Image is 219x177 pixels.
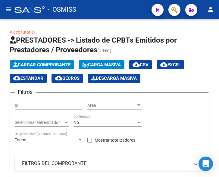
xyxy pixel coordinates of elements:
div: Open Intercom Messenger [199,157,213,171]
button: Gecros [52,74,83,83]
mat-icon: person [207,6,214,13]
span: - OSMISS [48,3,76,16]
mat-icon: cloud_download [55,74,62,82]
button: Descarga Masiva [88,74,140,83]
mat-icon: cloud_download [160,61,167,68]
mat-panel-title: FILTROS DEL COMPROBANTE [22,160,190,167]
span: Area [87,103,136,108]
button: Cargar Comprobante [10,60,74,69]
button: Carga Masiva [79,60,124,69]
mat-icon: menu [5,6,12,13]
span: Carga Masiva [82,62,121,67]
span: Gecros [55,76,80,81]
span: Todos [15,137,26,142]
h3: Filtros [15,88,36,96]
mat-icon: cloud_download [133,61,140,68]
mat-expansion-panel-header: FILTROS DEL COMPROBANTE [15,156,204,171]
mat-icon: cloud_download [13,74,20,82]
span: EXCEL [160,62,181,67]
button: CSV [129,60,152,69]
span: PRESTADORES -> Listado de CPBTs Emitidos por Prestadores / Proveedores [10,36,177,54]
a: Video tutorial [10,30,35,34]
span: Mostrar totalizadores [95,136,135,144]
app-download-masive: Descarga masiva de comprobantes (adjuntos) [88,74,140,83]
span: No [74,120,79,125]
span: Seleccionar Gerenciador [15,120,64,125]
span: Descarga Masiva [91,76,137,81]
span: (alt+q) [97,48,111,53]
span: Cargar Comprobante [13,62,70,67]
span: CSV [133,62,149,67]
button: EXCEL [157,60,184,69]
span: Estandar [13,76,43,81]
button: Estandar [10,74,47,83]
